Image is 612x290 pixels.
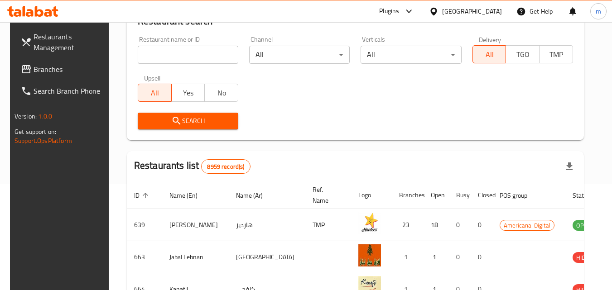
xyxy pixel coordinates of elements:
span: Search [145,115,231,127]
a: Search Branch Phone [14,80,112,102]
span: 1.0.0 [38,110,52,122]
button: Search [138,113,238,129]
span: Restaurants Management [34,31,105,53]
span: Search Branch Phone [34,86,105,96]
a: Restaurants Management [14,26,112,58]
td: 663 [127,241,162,273]
td: 0 [449,241,471,273]
td: 18 [424,209,449,241]
td: Jabal Lebnan [162,241,229,273]
th: Busy [449,181,471,209]
div: OPEN [573,220,595,231]
span: Get support on: [14,126,56,138]
span: Version: [14,110,37,122]
span: m [596,6,601,16]
button: TMP [539,45,573,63]
span: OPEN [573,220,595,231]
div: HIDDEN [573,252,600,263]
th: Open [424,181,449,209]
td: [GEOGRAPHIC_DATA] [229,241,305,273]
div: [GEOGRAPHIC_DATA] [442,6,502,16]
a: Support.OpsPlatform [14,135,72,147]
td: TMP [305,209,351,241]
div: Total records count [201,159,250,174]
td: 0 [471,241,492,273]
span: ID [134,190,151,201]
span: TGO [510,48,536,61]
button: All [472,45,506,63]
th: Logo [351,181,392,209]
span: Yes [175,86,202,100]
td: 1 [424,241,449,273]
a: Branches [14,58,112,80]
button: TGO [506,45,540,63]
div: All [249,46,350,64]
th: Closed [471,181,492,209]
h2: Restaurant search [138,14,573,28]
img: Hardee's [358,212,381,234]
span: Name (Ar) [236,190,275,201]
td: [PERSON_NAME] [162,209,229,241]
span: Branches [34,64,105,75]
span: TMP [543,48,569,61]
button: All [138,84,172,102]
button: Yes [171,84,205,102]
span: Name (En) [169,190,209,201]
label: Upsell [144,75,161,81]
td: 1 [392,241,424,273]
span: No [208,86,235,100]
td: 23 [392,209,424,241]
div: Export file [559,156,580,177]
h2: Restaurants list [134,159,251,174]
td: 0 [471,209,492,241]
span: All [142,86,168,100]
span: HIDDEN [573,252,600,263]
span: 8959 record(s) [202,162,250,171]
img: Jabal Lebnan [358,244,381,266]
th: Branches [392,181,424,209]
span: Ref. Name [313,184,340,206]
td: 0 [449,209,471,241]
input: Search for restaurant name or ID.. [138,46,238,64]
td: هارديز [229,209,305,241]
span: Status [573,190,602,201]
span: All [477,48,503,61]
span: POS group [500,190,539,201]
button: No [204,84,238,102]
td: 639 [127,209,162,241]
div: Plugins [379,6,399,17]
label: Delivery [479,36,501,43]
div: All [361,46,461,64]
span: Americana-Digital [500,220,554,231]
